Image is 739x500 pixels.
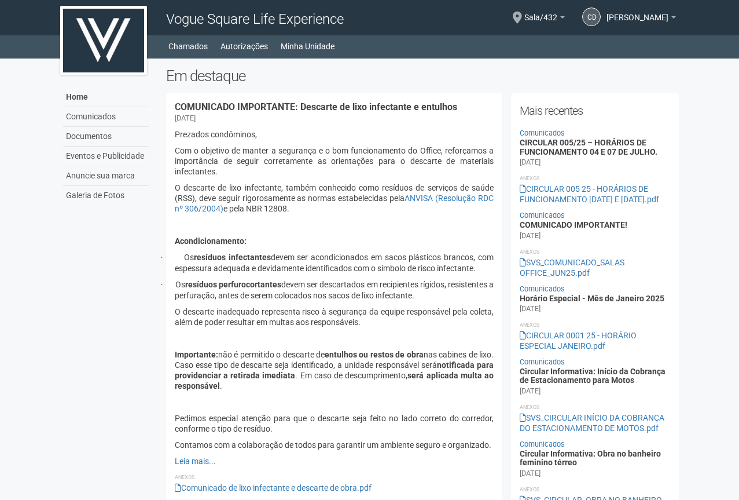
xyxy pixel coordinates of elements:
p: Pedimos especial atenção para que o descarte seja feito no lado correto do corredor, conforme o t... [175,413,494,434]
div: [DATE] [520,157,541,167]
a: Autorizações [220,38,268,54]
div: [DATE] [520,386,541,396]
p: O descarte inadequado representa risco à segurança da equipe responsável pela coleta, além de pod... [175,306,494,327]
a: Circular Informativa: Obra no banheiro feminino térreo [520,449,661,467]
li: Anexos [520,484,671,495]
a: Chamados [168,38,208,54]
span: Vogue Square Life Experience [166,11,344,27]
a: SVS_CIRCULAR INÍCIO DA COBRANÇA DO ESTACIONAMENTO DE MOTOS.pdf [520,413,664,433]
a: Minha Unidade [281,38,334,54]
a: Eventos e Publicidade [63,147,149,166]
a: Anuncie sua marca [63,166,149,186]
a: Leia mais... [175,457,216,466]
a: Documentos [63,127,149,147]
b: será aplicada multa ao responsável [175,371,494,390]
h2: Mais recentes [520,102,671,119]
a: Comunicados [520,357,565,366]
div: [DATE] [175,113,196,123]
a: CIRCULAR 005 25 - HORÁRIOS DE FUNCIONAMENTO [DATE] E [DATE].pdf [520,184,659,204]
b: notificada para providenciar a retirada imediata [175,360,494,380]
b: entulhos ou restos de obra [325,350,424,359]
a: Comunicados [520,440,565,448]
a: CD [582,8,601,26]
li: Anexos [520,247,671,257]
a: Comunicados [520,129,565,137]
a: ANVISA (Resolução RDC nº 306/2004) [175,194,494,213]
b: resíduos perfurocortantes [185,280,281,289]
a: CIRCULAR 005/25 – HORÁRIOS DE FUNCIONAMENTO 04 E 07 DE JULHO. [520,138,657,156]
a: [PERSON_NAME] [606,14,676,24]
a: Sala/432 [524,14,565,24]
p: Os devem ser acondicionados em sacos plásticos brancos, com espessura adequada e devidamente iden... [175,252,494,273]
div: [DATE] [520,304,541,314]
a: Horário Especial - Mês de Janeiro 2025 [520,294,664,303]
p: Prezados condôminos, [175,129,494,140]
a: Home [63,87,149,107]
div: [DATE] [520,231,541,241]
b: Importante: [175,350,218,359]
a: Galeria de Fotos [63,186,149,205]
span: · [161,253,184,262]
a: COMUNICADO IMPORTANTE: Descarte de lixo infectante e entulhos [175,101,457,112]
a: Comunicados [63,107,149,127]
a: SVS_COMUNICADO_SALAS OFFICE_JUN25.pdf [520,258,624,278]
b: resíduos infectantes [194,253,271,262]
span: · [161,280,175,289]
p: Contamos com a colaboração de todos para garantir um ambiente seguro e organizado. [175,440,494,450]
a: Comunicado de lixo infectante e descarte de obra.pdf [175,483,372,492]
a: Comunicados [520,284,565,293]
li: Anexos [520,402,671,413]
div: [DATE] [520,468,541,479]
a: CIRCULAR 0001 25 - HORÁRIO ESPECIAL JANEIRO.pdf [520,331,637,351]
p: não é permitido o descarte de nas cabines de lixo. Caso esse tipo de descarte seja identificado, ... [175,349,494,391]
b: Acondicionamento: [175,236,247,246]
a: COMUNICADO IMPORTANTE! [520,220,627,229]
li: Anexos [175,472,494,483]
p: Com o objetivo de manter a segurança e o bom funcionamento do Office, reforçamos a importância de... [175,145,494,177]
span: Sala/432 [524,2,557,22]
li: Anexos [520,320,671,330]
a: Circular Informativa: Início da Cobrança de Estacionamento para Motos [520,367,666,385]
img: logo.jpg [60,6,147,75]
a: Comunicados [520,211,565,220]
p: Os devem ser descartados em recipientes rígidos, resistentes a perfuração, antes de serem colocad... [175,279,494,301]
p: O descarte de lixo infectante, também conhecido como resíduos de serviços de saúde (RSS), deve se... [175,183,494,214]
h2: Em destaque [166,67,679,85]
li: Anexos [520,173,671,184]
span: CLAUDIA DE CASTRO GARCIA [606,2,668,22]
